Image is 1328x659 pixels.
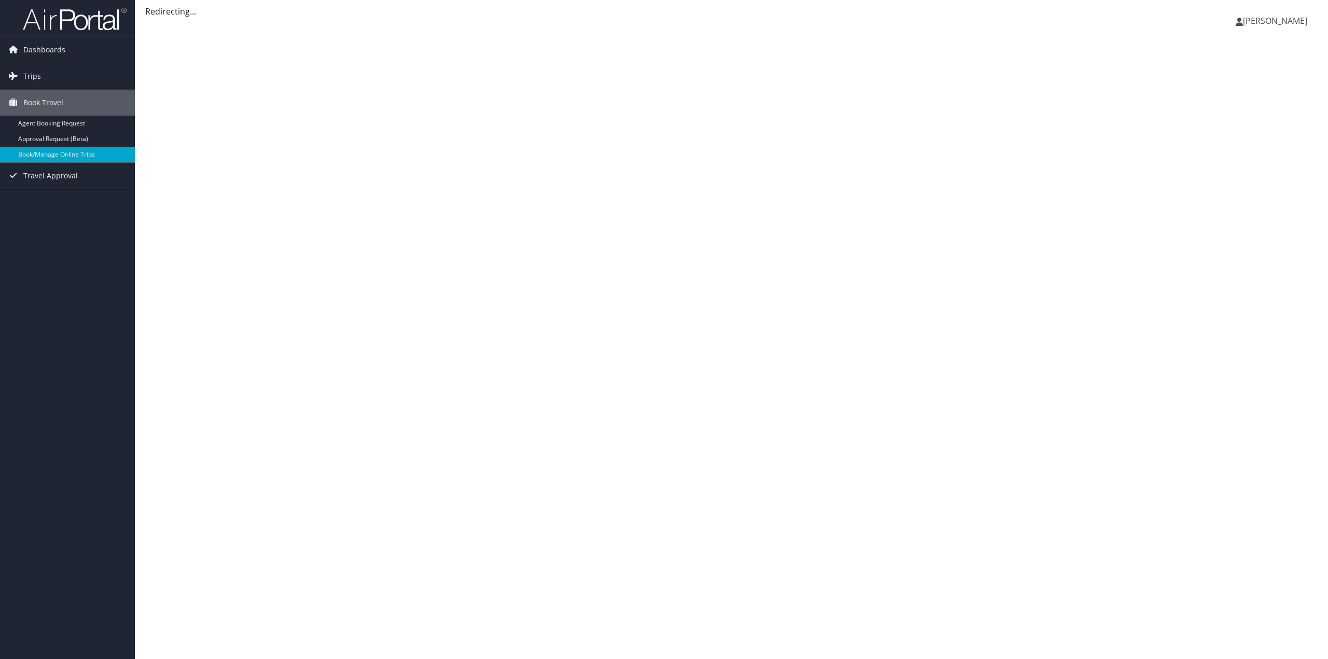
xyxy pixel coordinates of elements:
img: airportal-logo.png [23,7,127,31]
span: Trips [23,63,41,89]
span: Travel Approval [23,163,78,189]
span: Dashboards [23,37,65,63]
div: Redirecting... [145,5,1318,18]
span: Book Travel [23,90,63,116]
span: [PERSON_NAME] [1243,15,1307,26]
a: [PERSON_NAME] [1236,5,1318,36]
